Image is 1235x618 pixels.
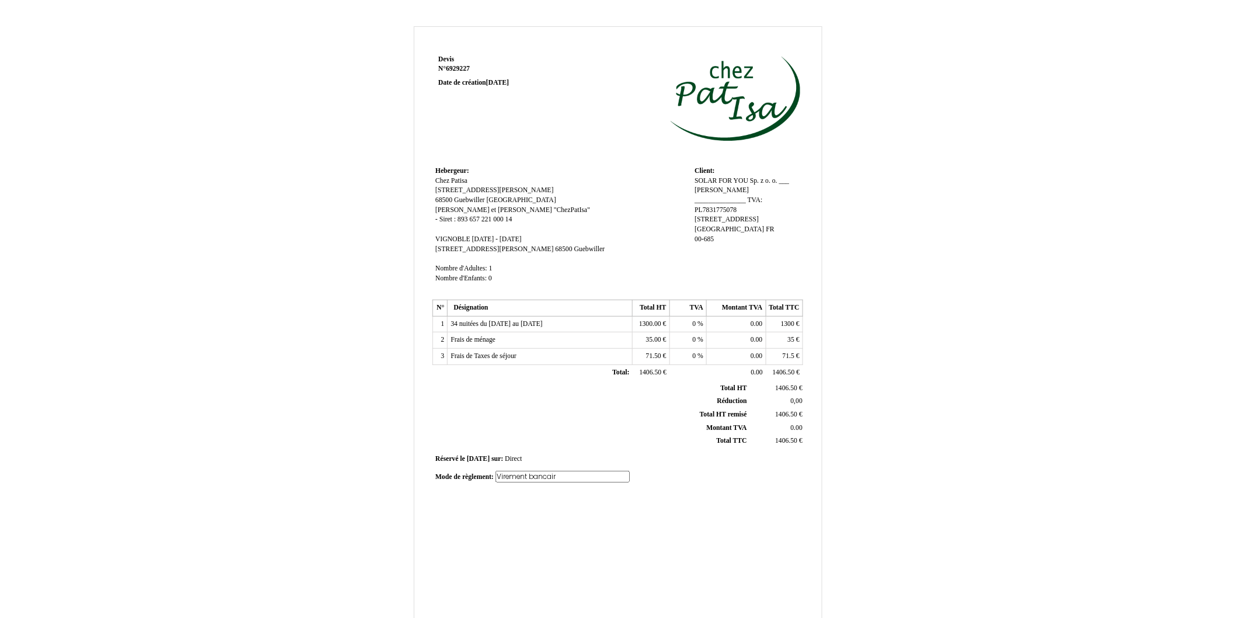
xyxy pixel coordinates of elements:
[487,196,556,204] span: [GEOGRAPHIC_DATA]
[669,300,706,317] th: TVA
[435,186,554,194] span: [STREET_ADDRESS][PERSON_NAME]
[448,300,633,317] th: Désignation
[783,352,794,360] span: 71.5
[693,320,696,328] span: 0
[707,300,766,317] th: Montant TVA
[766,316,803,332] td: €
[669,349,706,365] td: %
[486,79,509,86] span: [DATE]
[505,455,522,463] span: Direct
[787,336,794,343] span: 35
[766,364,803,381] td: €
[721,384,747,392] span: Total HT
[446,65,470,72] span: 6929227
[695,216,759,223] span: [STREET_ADDRESS]
[435,275,487,282] span: Nombre d'Enfants:
[491,455,503,463] span: sur:
[451,320,542,328] span: 34 nuitées du [DATE] au [DATE]
[749,382,805,395] td: €
[556,245,573,253] span: 68500
[438,79,509,86] strong: Date de création
[781,320,794,328] span: 1300
[439,216,512,223] span: Siret : 893 657 221 000 14
[574,245,605,253] span: Guebwiller
[433,332,448,349] td: 2
[435,216,438,223] span: -
[775,411,797,418] span: 1406.50
[639,369,661,376] span: 1406.50
[435,245,554,253] span: [STREET_ADDRESS][PERSON_NAME]
[707,424,747,432] span: Montant TVA
[438,55,454,63] span: Devis
[749,435,805,448] td: €
[695,225,764,233] span: [GEOGRAPHIC_DATA]
[717,437,747,445] span: Total TTC
[435,167,469,175] span: Hebergeur:
[554,206,590,214] span: "ChezPatIsa"
[766,300,803,317] th: Total TTC
[435,235,470,243] span: VIGNOBLE
[695,186,762,213] span: [PERSON_NAME] _______________ TVA: PL7831775078
[435,206,552,214] span: [PERSON_NAME] et [PERSON_NAME]
[612,369,629,376] span: Total:
[766,332,803,349] td: €
[751,369,763,376] span: 0.00
[791,397,803,405] span: 0,00
[435,455,465,463] span: Réservé le
[751,336,762,343] span: 0.00
[693,336,696,343] span: 0
[489,275,492,282] span: 0
[433,316,448,332] td: 1
[435,265,487,272] span: Nombre d'Adultes:
[749,408,805,421] td: €
[633,300,669,317] th: Total HT
[751,352,762,360] span: 0.00
[671,55,800,143] img: logo
[433,349,448,365] td: 3
[489,265,493,272] span: 1
[454,196,485,204] span: Guebwiller
[451,336,496,343] span: Frais de ménage
[766,349,803,365] td: €
[435,177,468,185] span: Chez Patisa
[639,320,661,328] span: 1300.00
[467,455,490,463] span: [DATE]
[669,316,706,332] td: %
[646,336,661,343] span: 35.00
[438,64,578,74] strong: N°
[773,369,795,376] span: 1406.50
[695,167,714,175] span: Client:
[633,349,669,365] td: €
[791,424,803,432] span: 0.00
[775,437,797,445] span: 1406.50
[451,352,517,360] span: Frais de Taxes de séjour
[695,177,789,185] span: SOLAR FOR YOU Sp. z o. o. ___
[766,225,775,233] span: FR
[717,397,747,405] span: Réduction
[669,332,706,349] td: %
[633,316,669,332] td: €
[435,196,452,204] span: 68500
[693,352,696,360] span: 0
[646,352,661,360] span: 71.50
[751,320,762,328] span: 0.00
[775,384,797,392] span: 1406.50
[435,473,494,481] span: Mode de règlement:
[633,332,669,349] td: €
[700,411,747,418] span: Total HT remisé
[472,235,522,243] span: [DATE] - [DATE]
[633,364,669,381] td: €
[433,300,448,317] th: N°
[695,235,714,243] span: 00-685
